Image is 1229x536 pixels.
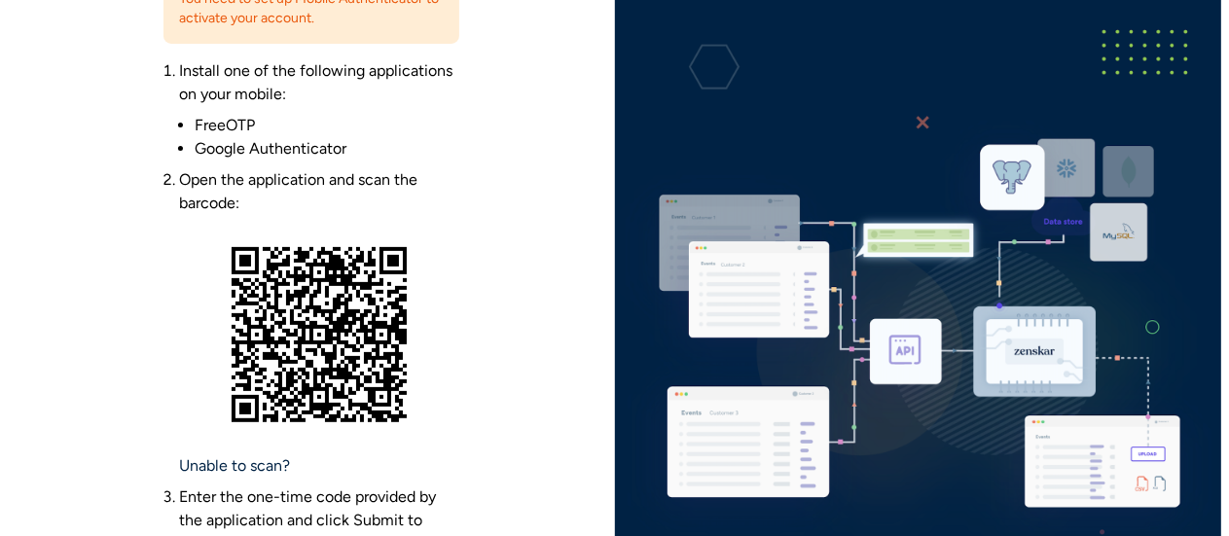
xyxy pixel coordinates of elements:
[195,114,459,137] li: FreeOTP
[179,59,459,106] p: Install one of the following applications on your mobile:
[179,168,459,215] p: Open the application and scan the barcode:
[199,215,439,454] img: Figure: Barcode
[179,454,290,478] a: Unable to scan?
[195,137,459,161] li: Google Authenticator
